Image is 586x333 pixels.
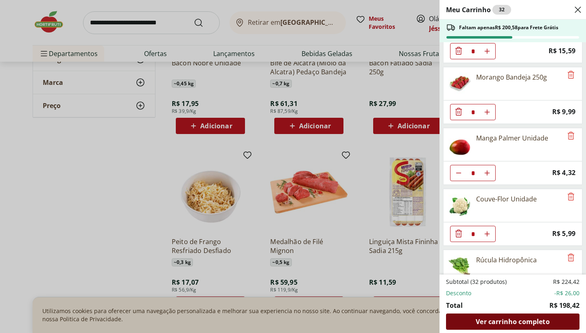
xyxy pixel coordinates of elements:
img: Rúcula Hidropônica [448,255,471,278]
button: Aumentar Quantidade [479,43,495,59]
button: Aumentar Quantidade [479,165,495,181]
span: R$ 198,42 [549,301,579,310]
span: Desconto [446,289,471,297]
button: Diminuir Quantidade [450,226,467,242]
button: Remove [566,70,576,80]
button: Remove [566,253,576,263]
button: Diminuir Quantidade [450,43,467,59]
span: Faltam apenas R$ 200,58 para Frete Grátis [459,24,558,31]
img: Morango Bandeja 250g [448,72,471,95]
span: Ver carrinho completo [476,318,549,325]
div: Morango Bandeja 250g [476,72,547,82]
input: Quantidade Atual [467,104,479,120]
span: R$ 15,59 [549,45,575,56]
input: Quantidade Atual [467,226,479,242]
img: Couve-Flor Unidade [448,194,471,217]
a: Ver carrinho completo [446,314,579,330]
button: Remove [566,192,576,202]
img: Manga Palmer Unidade [448,133,471,156]
span: R$ 4,32 [552,167,575,178]
input: Quantidade Atual [467,43,479,59]
input: Quantidade Atual [467,165,479,181]
div: Manga Palmer Unidade [476,133,548,143]
span: -R$ 26,00 [554,289,579,297]
button: Diminuir Quantidade [450,165,467,181]
h2: Meu Carrinho [446,5,511,15]
span: R$ 9,99 [552,106,575,117]
div: Couve-Flor Unidade [476,194,537,204]
span: R$ 224,42 [553,278,579,286]
span: Subtotal (32 produtos) [446,278,507,286]
span: Total [446,301,463,310]
div: 32 [492,5,511,15]
button: Aumentar Quantidade [479,226,495,242]
button: Aumentar Quantidade [479,104,495,120]
button: Diminuir Quantidade [450,104,467,120]
div: Rúcula Hidropônica [476,255,537,265]
span: R$ 5,99 [552,228,575,239]
button: Remove [566,131,576,141]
